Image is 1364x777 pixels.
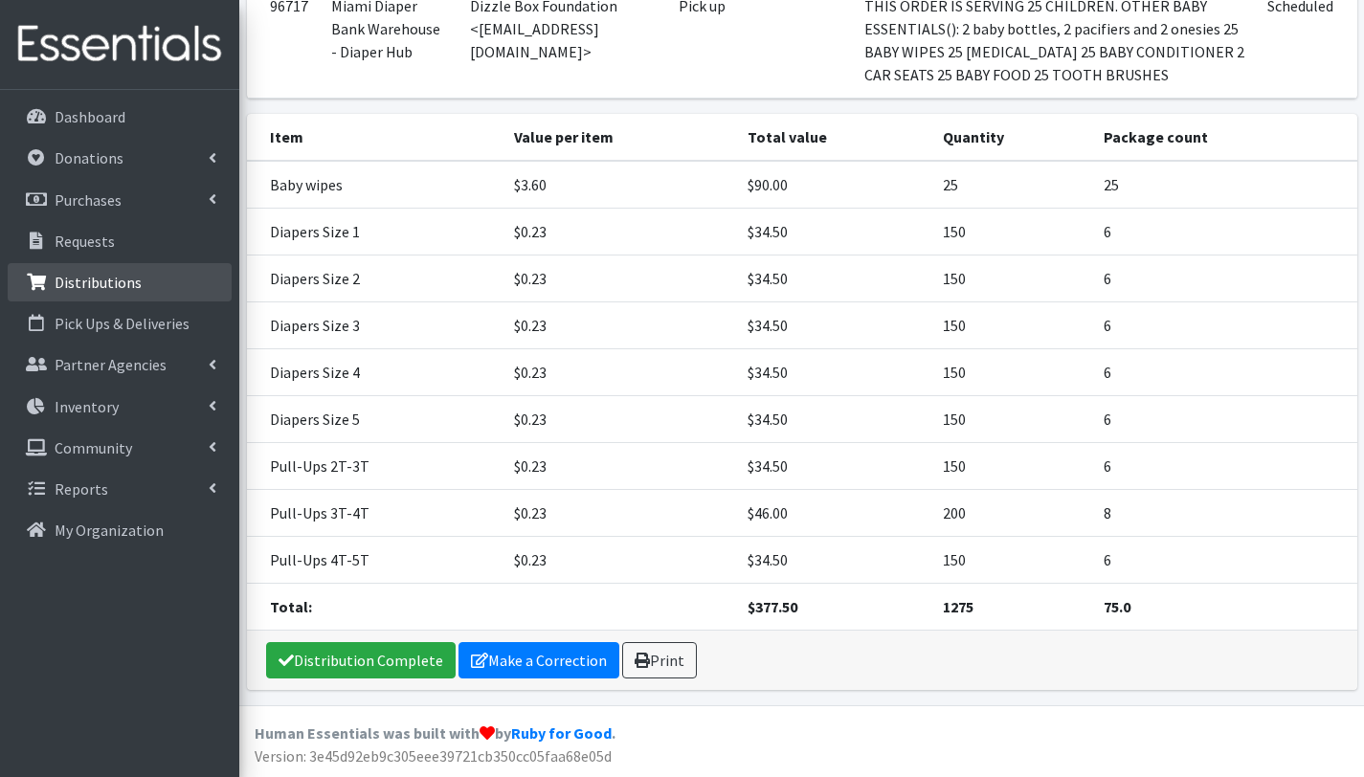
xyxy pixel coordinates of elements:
[247,255,503,302] td: Diapers Size 2
[503,255,736,302] td: $0.23
[8,181,232,219] a: Purchases
[943,597,973,616] strong: 1275
[736,443,931,490] td: $34.50
[55,190,122,210] p: Purchases
[931,302,1092,349] td: 150
[1092,209,1357,255] td: 6
[931,161,1092,209] td: 25
[503,114,736,161] th: Value per item
[255,723,615,743] strong: Human Essentials was built with by .
[55,273,142,292] p: Distributions
[8,470,232,508] a: Reports
[247,349,503,396] td: Diapers Size 4
[247,443,503,490] td: Pull-Ups 2T-3T
[1092,161,1357,209] td: 25
[503,209,736,255] td: $0.23
[247,396,503,443] td: Diapers Size 5
[266,642,456,678] a: Distribution Complete
[1104,597,1130,616] strong: 75.0
[247,302,503,349] td: Diapers Size 3
[931,537,1092,584] td: 150
[931,255,1092,302] td: 150
[736,490,931,537] td: $46.00
[931,114,1092,161] th: Quantity
[8,98,232,136] a: Dashboard
[1092,443,1357,490] td: 6
[55,438,132,457] p: Community
[736,349,931,396] td: $34.50
[511,723,612,743] a: Ruby for Good
[247,209,503,255] td: Diapers Size 1
[736,396,931,443] td: $34.50
[931,349,1092,396] td: 150
[8,263,232,301] a: Distributions
[748,597,797,616] strong: $377.50
[503,161,736,209] td: $3.60
[247,161,503,209] td: Baby wipes
[503,349,736,396] td: $0.23
[247,490,503,537] td: Pull-Ups 3T-4T
[8,511,232,549] a: My Organization
[8,345,232,384] a: Partner Agencies
[8,304,232,343] a: Pick Ups & Deliveries
[8,429,232,467] a: Community
[1092,302,1357,349] td: 6
[931,443,1092,490] td: 150
[503,302,736,349] td: $0.23
[1092,114,1357,161] th: Package count
[8,12,232,77] img: HumanEssentials
[55,107,125,126] p: Dashboard
[55,355,167,374] p: Partner Agencies
[55,148,123,167] p: Donations
[503,490,736,537] td: $0.23
[1092,537,1357,584] td: 6
[931,396,1092,443] td: 150
[1092,255,1357,302] td: 6
[55,479,108,499] p: Reports
[736,161,931,209] td: $90.00
[736,114,931,161] th: Total value
[503,396,736,443] td: $0.23
[736,537,931,584] td: $34.50
[1092,349,1357,396] td: 6
[55,521,164,540] p: My Organization
[247,114,503,161] th: Item
[255,746,612,766] span: Version: 3e45d92eb9c305eee39721cb350cc05faa68e05d
[622,642,697,678] a: Print
[458,642,619,678] a: Make a Correction
[736,255,931,302] td: $34.50
[247,537,503,584] td: Pull-Ups 4T-5T
[736,302,931,349] td: $34.50
[55,314,190,333] p: Pick Ups & Deliveries
[931,209,1092,255] td: 150
[503,537,736,584] td: $0.23
[8,139,232,177] a: Donations
[270,597,312,616] strong: Total:
[736,209,931,255] td: $34.50
[55,232,115,251] p: Requests
[8,222,232,260] a: Requests
[503,443,736,490] td: $0.23
[55,397,119,416] p: Inventory
[931,490,1092,537] td: 200
[1092,396,1357,443] td: 6
[1092,490,1357,537] td: 8
[8,388,232,426] a: Inventory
